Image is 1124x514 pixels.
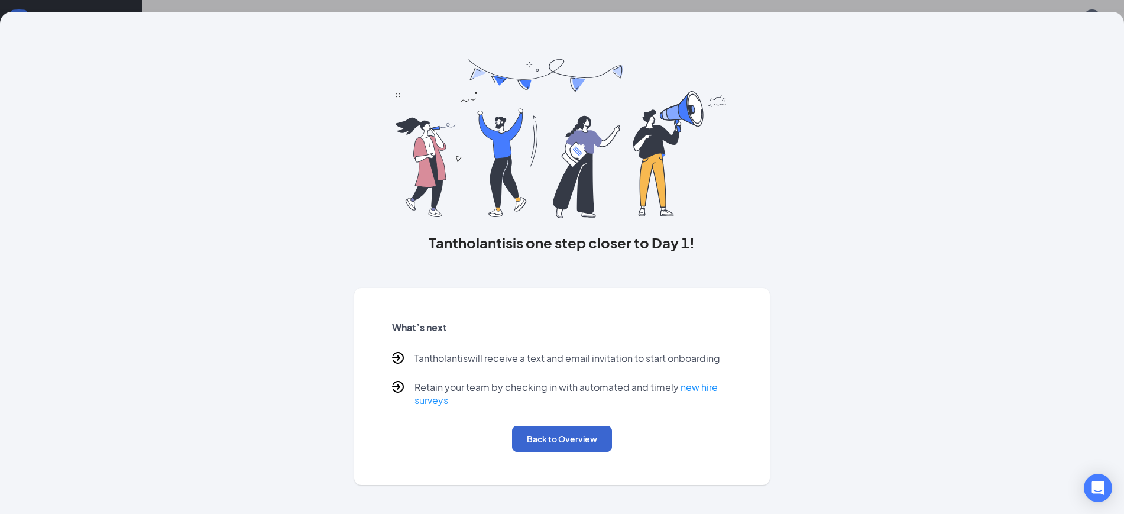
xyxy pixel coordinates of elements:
div: Open Intercom Messenger [1084,474,1112,502]
h3: Tantholantis is one step closer to Day 1! [354,232,770,253]
button: Back to Overview [512,426,612,452]
a: new hire surveys [414,381,718,406]
p: Tantholantis will receive a text and email invitation to start onboarding [414,352,720,367]
p: Retain your team by checking in with automated and timely [414,381,733,407]
h5: What’s next [392,321,733,334]
img: you are all set [396,59,728,218]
